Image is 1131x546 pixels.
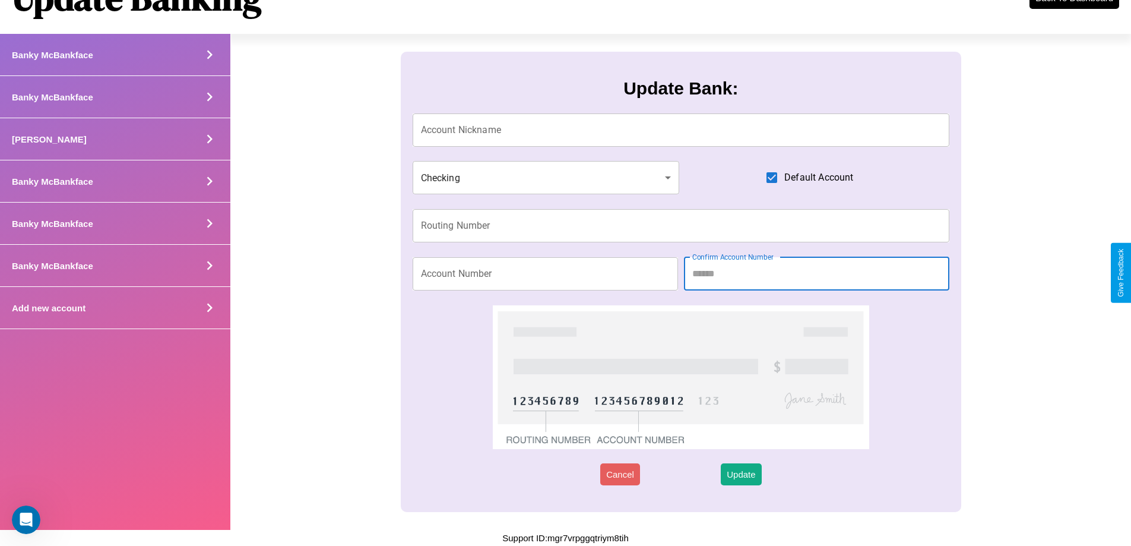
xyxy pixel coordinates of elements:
[600,463,640,485] button: Cancel
[502,530,629,546] p: Support ID: mgr7vrpggqtriym8tih
[493,305,869,449] img: check
[12,219,93,229] h4: Banky McBankface
[12,261,93,271] h4: Banky McBankface
[12,506,40,534] iframe: Intercom live chat
[1117,249,1125,297] div: Give Feedback
[623,78,738,99] h3: Update Bank:
[12,92,93,102] h4: Banky McBankface
[12,50,93,60] h4: Banky McBankface
[784,171,853,185] span: Default Account
[692,252,774,262] label: Confirm Account Number
[721,463,761,485] button: Update
[12,303,85,313] h4: Add new account
[12,134,87,144] h4: [PERSON_NAME]
[12,176,93,187] h4: Banky McBankface
[413,161,680,194] div: Checking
